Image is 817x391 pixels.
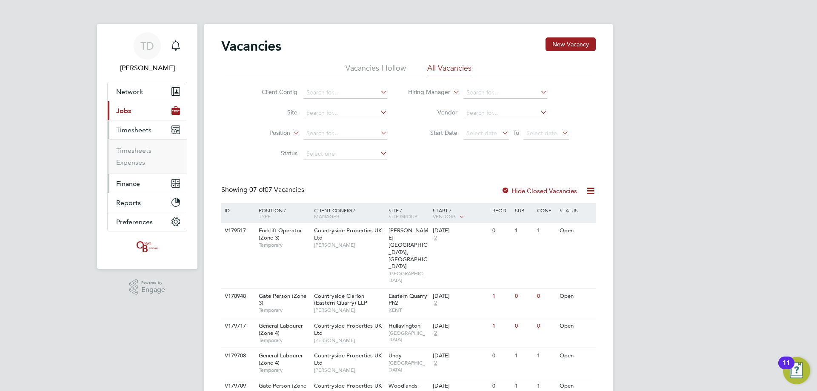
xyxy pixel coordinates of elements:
[314,292,367,307] span: Countryside Clarion (Eastern Quarry) LLP
[386,203,431,223] div: Site /
[108,101,187,120] button: Jobs
[223,348,252,364] div: V179708
[129,279,166,295] a: Powered byEngage
[259,242,310,248] span: Temporary
[433,234,438,242] span: 2
[135,240,160,254] img: oneillandbrennan-logo-retina.png
[490,203,512,217] div: Reqd
[389,360,429,373] span: [GEOGRAPHIC_DATA]
[141,279,165,286] span: Powered by
[259,307,310,314] span: Temporary
[433,360,438,367] span: 2
[249,149,297,157] label: Status
[557,288,594,304] div: Open
[557,318,594,334] div: Open
[490,223,512,239] div: 0
[513,223,535,239] div: 1
[221,186,306,194] div: Showing
[312,203,386,223] div: Client Config /
[433,227,488,234] div: [DATE]
[303,148,387,160] input: Select one
[249,88,297,96] label: Client Config
[314,213,339,220] span: Manager
[241,129,290,137] label: Position
[108,120,187,139] button: Timesheets
[346,63,406,78] li: Vacancies I follow
[433,323,488,330] div: [DATE]
[107,32,187,73] a: TD[PERSON_NAME]
[259,337,310,344] span: Temporary
[116,126,151,134] span: Timesheets
[513,318,535,334] div: 0
[389,307,429,314] span: KENT
[408,108,457,116] label: Vendor
[463,87,547,99] input: Search for...
[314,242,384,248] span: [PERSON_NAME]
[108,212,187,231] button: Preferences
[116,158,145,166] a: Expenses
[433,213,457,220] span: Vendors
[783,357,810,384] button: Open Resource Center, 11 new notifications
[108,174,187,193] button: Finance
[513,348,535,364] div: 1
[259,322,303,337] span: General Labourer (Zone 4)
[513,203,535,217] div: Sub
[249,186,304,194] span: 07 Vacancies
[259,292,306,307] span: Gate Person (Zone 3)
[389,227,428,270] span: [PERSON_NAME][GEOGRAPHIC_DATA], [GEOGRAPHIC_DATA]
[557,203,594,217] div: Status
[490,288,512,304] div: 1
[433,293,488,300] div: [DATE]
[389,213,417,220] span: Site Group
[535,223,557,239] div: 1
[259,213,271,220] span: Type
[249,108,297,116] label: Site
[433,352,488,360] div: [DATE]
[223,203,252,217] div: ID
[314,337,384,344] span: [PERSON_NAME]
[303,107,387,119] input: Search for...
[107,240,187,254] a: Go to home page
[140,40,154,51] span: TD
[389,270,429,283] span: [GEOGRAPHIC_DATA]
[535,288,557,304] div: 0
[433,330,438,337] span: 2
[389,292,427,307] span: Eastern Quarry Ph2
[401,88,450,97] label: Hiring Manager
[303,87,387,99] input: Search for...
[501,187,577,195] label: Hide Closed Vacancies
[108,82,187,101] button: Network
[557,223,594,239] div: Open
[490,348,512,364] div: 0
[259,367,310,374] span: Temporary
[108,193,187,212] button: Reports
[116,218,153,226] span: Preferences
[252,203,312,223] div: Position /
[223,288,252,304] div: V178948
[116,180,140,188] span: Finance
[431,203,490,224] div: Start /
[466,129,497,137] span: Select date
[557,348,594,364] div: Open
[389,352,402,359] span: Undy
[389,330,429,343] span: [GEOGRAPHIC_DATA]
[223,318,252,334] div: V179717
[389,322,420,329] span: Hullavington
[314,352,382,366] span: Countryside Properties UK Ltd
[535,203,557,217] div: Conf
[116,88,143,96] span: Network
[314,367,384,374] span: [PERSON_NAME]
[433,382,488,390] div: [DATE]
[463,107,547,119] input: Search for...
[433,300,438,307] span: 2
[546,37,596,51] button: New Vacancy
[408,129,457,137] label: Start Date
[526,129,557,137] span: Select date
[116,107,131,115] span: Jobs
[116,146,151,154] a: Timesheets
[314,227,382,241] span: Countryside Properties UK Ltd
[314,322,382,337] span: Countryside Properties UK Ltd
[249,186,265,194] span: 07 of
[511,127,522,138] span: To
[490,318,512,334] div: 1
